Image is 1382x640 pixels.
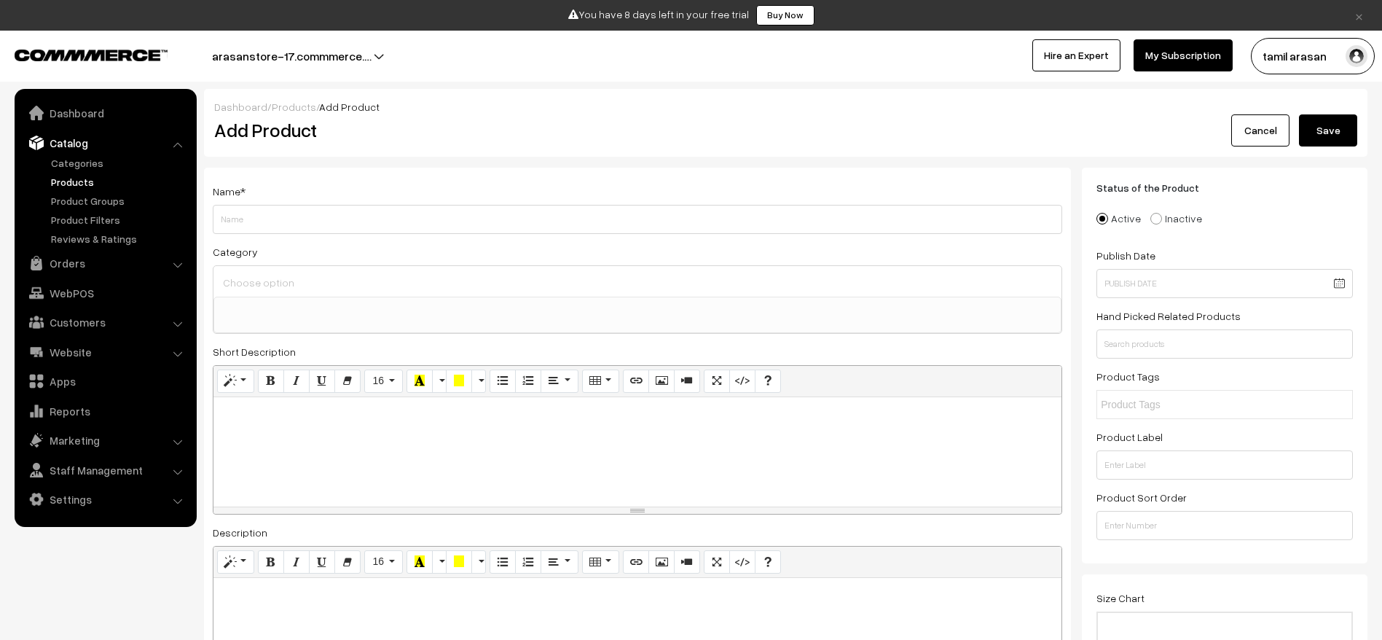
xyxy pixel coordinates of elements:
button: Background Color [446,550,472,574]
a: Products [47,174,192,190]
label: Name [213,184,246,199]
button: Paragraph [541,370,578,393]
button: More Color [432,370,447,393]
button: Background Color [446,370,472,393]
label: Hand Picked Related Products [1096,308,1241,324]
label: Inactive [1150,211,1202,226]
a: Website [18,339,192,365]
label: Size Chart [1096,590,1145,606]
button: Code View [729,550,755,574]
input: Enter Label [1096,450,1353,480]
div: You have 8 days left in your free trial [5,5,1377,26]
a: Hire an Expert [1032,39,1120,71]
button: Remove Font Style (CTRL+\) [334,370,361,393]
button: Paragraph [541,550,578,574]
label: Category [213,244,258,259]
a: Cancel [1231,114,1289,147]
button: Table [582,550,619,574]
button: Full Screen [704,550,730,574]
a: × [1349,7,1369,24]
button: Unordered list (CTRL+SHIFT+NUM7) [490,550,516,574]
button: Link (CTRL+K) [623,550,649,574]
a: Marketing [18,427,192,453]
a: Reviews & Ratings [47,231,192,246]
a: Product Filters [47,212,192,227]
button: Table [582,370,619,393]
input: Publish Date [1096,269,1353,298]
label: Product Sort Order [1096,490,1187,505]
button: Link (CTRL+K) [623,370,649,393]
img: COMMMERCE [15,50,168,61]
input: Name [213,205,1062,234]
button: Italic (CTRL+I) [283,550,310,574]
button: Video [674,550,700,574]
a: Staff Management [18,457,192,483]
button: Code View [729,370,755,393]
div: / / [214,99,1357,114]
label: Product Label [1096,429,1163,445]
a: Apps [18,368,192,394]
label: Product Tags [1096,369,1160,384]
button: Italic (CTRL+I) [283,370,310,393]
button: Ordered list (CTRL+SHIFT+NUM8) [515,550,541,574]
span: Status of the Product [1096,182,1217,194]
a: Categories [47,155,192,171]
button: More Color [471,550,486,574]
button: Bold (CTRL+B) [258,550,284,574]
a: Settings [18,486,192,512]
button: Font Size [364,370,403,393]
span: 16 [372,375,384,386]
button: tamil arasan [1251,38,1375,74]
a: Dashboard [214,101,267,113]
a: Orders [18,250,192,276]
button: Recent Color [407,370,433,393]
label: Active [1096,211,1141,226]
button: Underline (CTRL+U) [309,370,335,393]
input: Search products [1096,329,1353,359]
button: Unordered list (CTRL+SHIFT+NUM7) [490,370,516,393]
label: Short Description [213,344,296,359]
button: Help [755,550,781,574]
span: 16 [372,555,384,567]
h2: Add Product [214,119,1066,141]
input: Product Tags [1101,397,1228,413]
a: Products [272,101,316,113]
a: Customers [18,309,192,335]
button: Style [217,550,254,574]
img: user [1346,45,1367,67]
a: Dashboard [18,100,192,126]
a: COMMMERCE [15,45,142,63]
button: Picture [648,550,675,574]
span: Add Product [319,101,380,113]
div: resize [213,507,1061,514]
a: Buy Now [756,5,814,26]
button: Ordered list (CTRL+SHIFT+NUM8) [515,370,541,393]
a: WebPOS [18,280,192,306]
button: Bold (CTRL+B) [258,370,284,393]
a: Catalog [18,130,192,156]
button: Style [217,370,254,393]
input: Choose option [219,272,1056,293]
button: More Color [432,550,447,574]
button: Picture [648,370,675,393]
button: Remove Font Style (CTRL+\) [334,550,361,574]
a: My Subscription [1134,39,1233,71]
a: Product Groups [47,193,192,208]
input: Enter Number [1096,511,1353,540]
button: Recent Color [407,550,433,574]
label: Description [213,525,267,540]
button: Save [1299,114,1357,147]
button: Full Screen [704,370,730,393]
button: Video [674,370,700,393]
button: Help [755,370,781,393]
button: Font Size [364,550,403,574]
button: arasanstore-17.commmerce.… [161,38,423,74]
label: Publish Date [1096,248,1155,263]
a: Reports [18,398,192,424]
button: Underline (CTRL+U) [309,550,335,574]
button: More Color [471,370,486,393]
